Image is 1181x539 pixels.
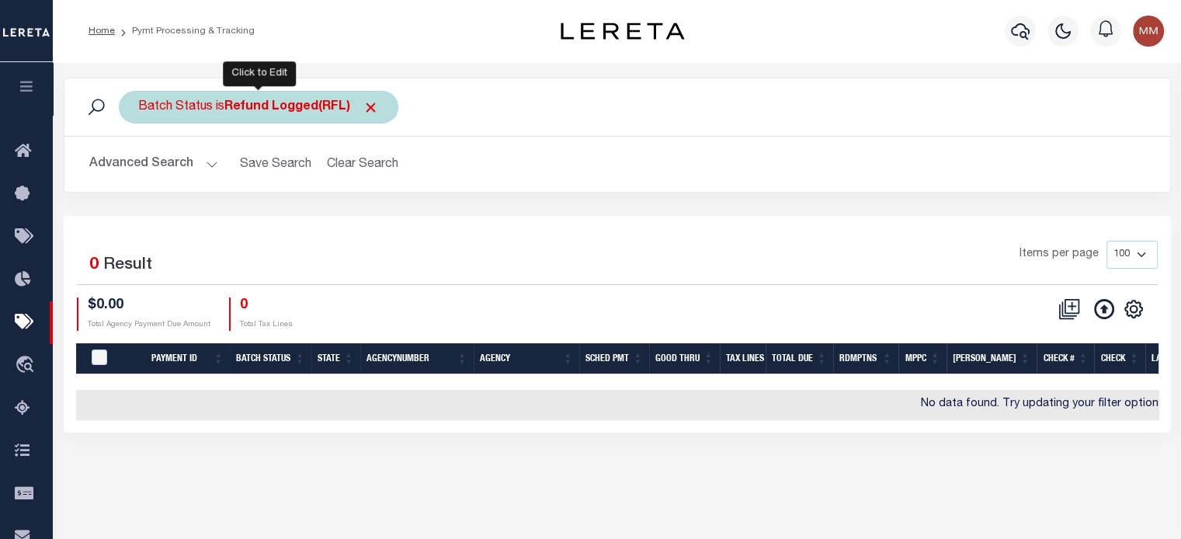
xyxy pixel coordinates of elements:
button: Save Search [231,149,321,179]
p: Total Agency Payment Due Amount [88,319,210,331]
th: State: activate to sort column ascending [311,343,360,375]
h4: $0.00 [88,297,210,315]
h4: 0 [240,297,293,315]
span: Items per page [1019,246,1099,263]
th: Rdmptns: activate to sort column ascending [833,343,898,375]
th: Good Thru: activate to sort column ascending [649,343,720,375]
li: Pymt Processing & Tracking [115,24,255,38]
b: Refund Logged(RFL) [224,101,379,113]
th: MPPC: activate to sort column ascending [898,343,947,375]
p: Total Tax Lines [240,319,293,331]
th: Batch Status: activate to sort column ascending [230,343,311,375]
img: svg+xml;base64,PHN2ZyB4bWxucz0iaHR0cDovL3d3dy53My5vcmcvMjAwMC9zdmciIHBvaW50ZXItZXZlbnRzPSJub25lIi... [1133,16,1164,47]
img: logo-dark.svg [561,23,685,40]
th: Check: activate to sort column ascending [1094,343,1145,375]
a: Home [89,26,115,36]
i: travel_explore [15,356,40,376]
div: Batch Status is [119,91,398,123]
th: Agency: activate to sort column ascending [474,343,579,375]
div: Click to Edit [223,61,296,86]
th: Total Due: activate to sort column ascending [766,343,833,375]
th: Tax Lines [720,343,766,375]
th: AgencyNumber: activate to sort column ascending [360,343,474,375]
th: Check #: activate to sort column ascending [1037,343,1095,375]
th: SCHED PMT: activate to sort column ascending [579,343,649,375]
button: Advanced Search [89,149,218,179]
label: Result [103,253,152,278]
span: Click to Remove [363,99,379,116]
th: Payment ID: activate to sort column ascending [133,343,230,375]
th: PayeePmtBatchStatus [82,343,133,375]
button: Clear Search [321,149,405,179]
span: 0 [89,257,99,273]
th: Bill Fee: activate to sort column ascending [947,343,1037,375]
